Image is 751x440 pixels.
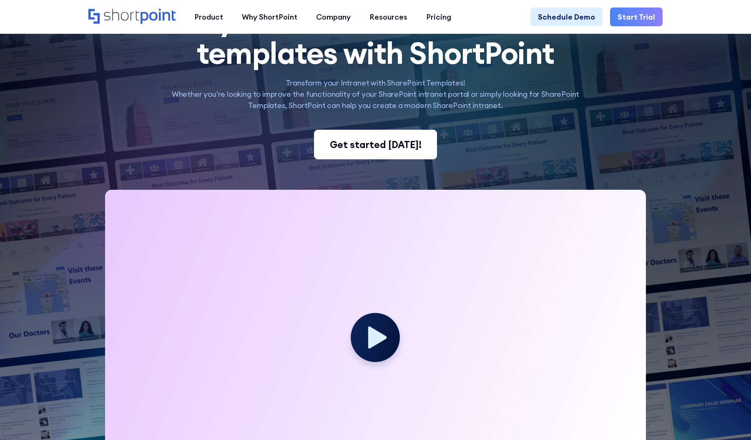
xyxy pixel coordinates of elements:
a: Home [88,9,176,25]
div: Pricing [426,11,451,23]
span: Fully customizable SharePoint templates with ShortPoint [171,1,580,72]
a: Schedule Demo [530,8,603,26]
a: Pricing [417,8,460,26]
div: Company [316,11,351,23]
a: Product [185,8,232,26]
a: Why ShortPoint [232,8,306,26]
a: Resources [360,8,417,26]
a: Get started [DATE]! [314,130,437,160]
a: Company [306,8,360,26]
p: Transform your Intranet with SharePoint Templates! Whether you're looking to improve the function... [156,77,595,111]
div: Get started [DATE]! [330,138,422,152]
div: Why ShortPoint [242,11,297,23]
div: Resources [369,11,407,23]
iframe: Chat Widget [601,343,751,440]
div: Product [194,11,223,23]
a: Start Trial [610,8,663,26]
